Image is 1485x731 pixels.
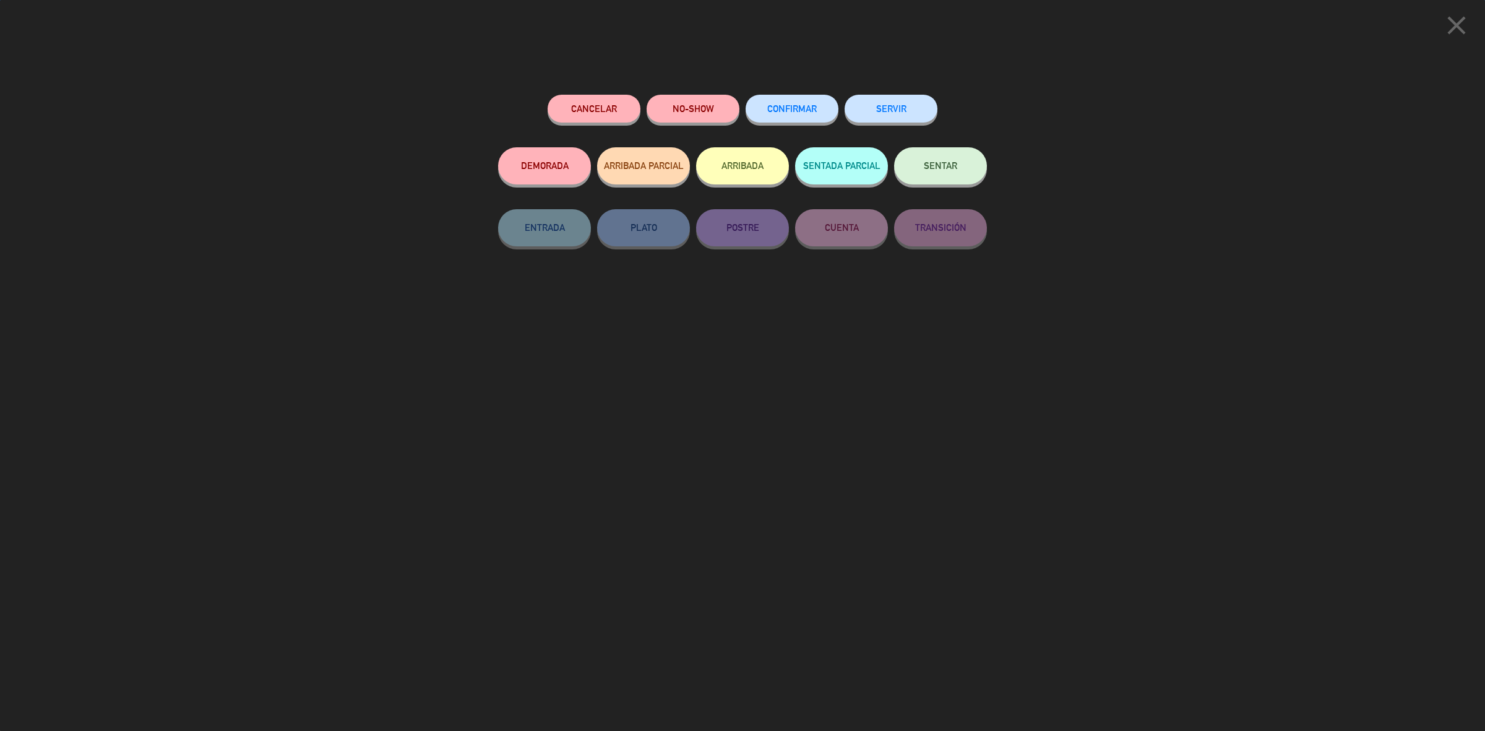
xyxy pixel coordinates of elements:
[795,147,888,184] button: SENTADA PARCIAL
[498,209,591,246] button: ENTRADA
[498,147,591,184] button: DEMORADA
[845,95,937,123] button: SERVIR
[597,209,690,246] button: PLATO
[746,95,838,123] button: CONFIRMAR
[894,209,987,246] button: TRANSICIÓN
[597,147,690,184] button: ARRIBADA PARCIAL
[924,160,957,171] span: SENTAR
[767,103,817,114] span: CONFIRMAR
[696,147,789,184] button: ARRIBADA
[604,160,684,171] span: ARRIBADA PARCIAL
[894,147,987,184] button: SENTAR
[647,95,739,123] button: NO-SHOW
[696,209,789,246] button: POSTRE
[548,95,640,123] button: Cancelar
[795,209,888,246] button: CUENTA
[1441,10,1472,41] i: close
[1437,9,1476,46] button: close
